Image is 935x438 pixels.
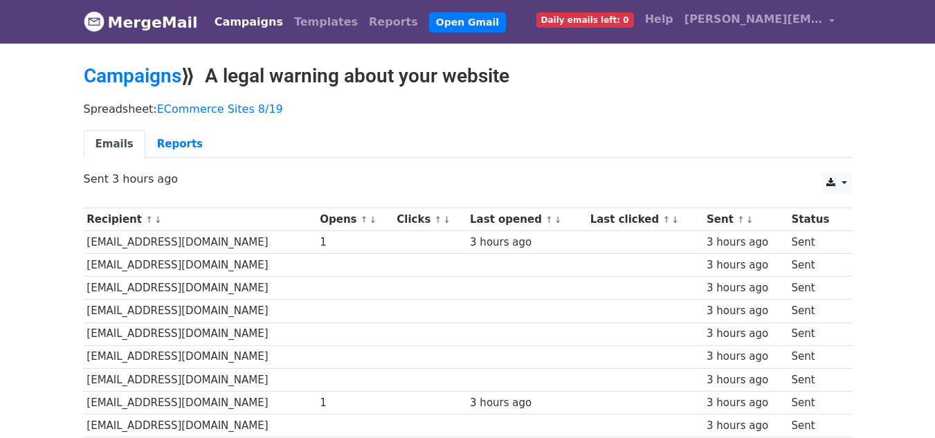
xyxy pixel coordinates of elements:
[84,345,317,368] td: [EMAIL_ADDRESS][DOMAIN_NAME]
[209,8,289,36] a: Campaigns
[84,8,198,37] a: MergeMail
[707,372,785,388] div: 3 hours ago
[443,215,451,225] a: ↓
[429,12,506,33] a: Open Gmail
[84,414,317,437] td: [EMAIL_ADDRESS][DOMAIN_NAME]
[788,345,844,368] td: Sent
[788,322,844,345] td: Sent
[707,418,785,434] div: 3 hours ago
[157,102,283,116] a: ECommerce Sites 8/19
[320,395,390,411] div: 1
[707,303,785,319] div: 3 hours ago
[788,208,844,231] th: Status
[587,208,703,231] th: Last clicked
[84,300,317,322] td: [EMAIL_ADDRESS][DOMAIN_NAME]
[370,215,377,225] a: ↓
[707,349,785,365] div: 3 hours ago
[679,6,841,38] a: [PERSON_NAME][EMAIL_ADDRESS][DOMAIN_NAME]
[671,215,679,225] a: ↓
[84,102,852,116] p: Spreadsheet:
[788,368,844,391] td: Sent
[470,235,583,250] div: 3 hours ago
[363,8,424,36] a: Reports
[788,277,844,300] td: Sent
[361,215,368,225] a: ↑
[84,322,317,345] td: [EMAIL_ADDRESS][DOMAIN_NAME]
[639,6,679,33] a: Help
[788,414,844,437] td: Sent
[684,11,823,28] span: [PERSON_NAME][EMAIL_ADDRESS][DOMAIN_NAME]
[466,208,587,231] th: Last opened
[707,257,785,273] div: 3 hours ago
[84,277,317,300] td: [EMAIL_ADDRESS][DOMAIN_NAME]
[788,254,844,277] td: Sent
[289,8,363,36] a: Templates
[145,215,153,225] a: ↑
[145,130,215,158] a: Reports
[84,254,317,277] td: [EMAIL_ADDRESS][DOMAIN_NAME]
[84,172,852,186] p: Sent 3 hours ago
[707,395,785,411] div: 3 hours ago
[84,130,145,158] a: Emails
[662,215,670,225] a: ↑
[707,235,785,250] div: 3 hours ago
[545,215,553,225] a: ↑
[707,280,785,296] div: 3 hours ago
[470,395,583,411] div: 3 hours ago
[393,208,466,231] th: Clicks
[788,391,844,414] td: Sent
[320,235,390,250] div: 1
[703,208,788,231] th: Sent
[531,6,639,33] a: Daily emails left: 0
[154,215,162,225] a: ↓
[316,208,393,231] th: Opens
[737,215,745,225] a: ↑
[84,64,852,88] h2: ⟫ A legal warning about your website
[84,391,317,414] td: [EMAIL_ADDRESS][DOMAIN_NAME]
[84,11,105,32] img: MergeMail logo
[788,231,844,254] td: Sent
[536,12,634,28] span: Daily emails left: 0
[746,215,754,225] a: ↓
[554,215,562,225] a: ↓
[435,215,442,225] a: ↑
[84,231,317,254] td: [EMAIL_ADDRESS][DOMAIN_NAME]
[84,368,317,391] td: [EMAIL_ADDRESS][DOMAIN_NAME]
[84,208,317,231] th: Recipient
[84,64,181,87] a: Campaigns
[788,300,844,322] td: Sent
[707,326,785,342] div: 3 hours ago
